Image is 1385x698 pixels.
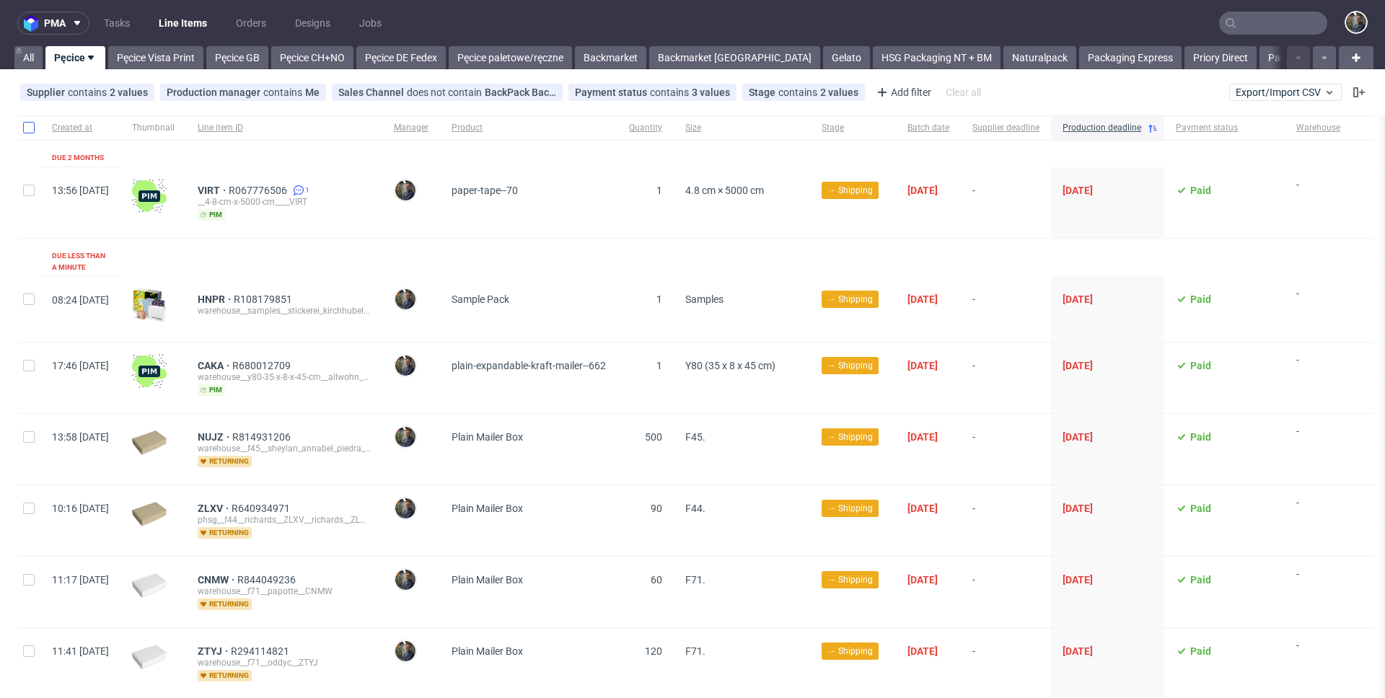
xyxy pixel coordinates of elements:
[452,185,518,196] span: paper-tape--70
[68,87,110,98] span: contains
[132,573,167,598] img: plain-eco-white.f1cb12edca64b5eabf5f.png
[198,527,252,539] span: returning
[150,12,216,35] a: Line Items
[1003,46,1076,69] a: Naturalpack
[649,46,820,69] a: Backmarket [GEOGRAPHIC_DATA]
[685,431,705,443] span: F45.
[198,431,232,443] a: NUJZ
[907,431,938,443] span: [DATE]
[972,293,1039,324] span: -
[395,289,415,309] img: Maciej Sobola
[1063,185,1093,196] span: [DATE]
[290,185,309,196] a: 1
[656,360,662,371] span: 1
[871,81,934,104] div: Add filter
[1190,503,1211,514] span: Paid
[395,180,415,200] img: Maciej Sobola
[17,12,89,35] button: pma
[685,645,705,657] span: F71.
[972,360,1039,396] span: -
[692,87,730,98] div: 3 values
[132,502,167,526] img: plain-eco.9b3ba858dad33fd82c36.png
[1296,122,1340,134] span: Warehouse
[1079,46,1182,69] a: Packaging Express
[575,87,650,98] span: Payment status
[198,293,234,305] a: HNPR
[685,293,724,305] span: Samples
[95,12,138,35] a: Tasks
[1063,503,1093,514] span: [DATE]
[822,122,884,134] span: Stage
[52,152,104,164] div: Due 2 months
[575,46,646,69] a: Backmarket
[45,46,105,69] a: Pęcice
[907,645,938,657] span: [DATE]
[1296,497,1340,539] span: -
[198,645,231,657] a: ZTYJ
[52,294,109,306] span: 08:24 [DATE]
[1063,574,1093,586] span: [DATE]
[452,360,606,371] span: plain-expandable-kraft-mailer--662
[356,46,446,69] a: Pęcice DE Fedex
[198,209,225,221] span: pim
[452,645,523,657] span: Plain Mailer Box
[232,503,293,514] span: R640934971
[198,360,232,371] span: CAKA
[198,514,371,526] div: phsg__f44__richards__ZLXV__richards__ZLXV
[452,574,523,586] span: Plain Mailer Box
[1190,185,1211,196] span: Paid
[52,431,109,443] span: 13:58 [DATE]
[907,360,938,371] span: [DATE]
[132,354,167,389] img: wHgJFi1I6lmhQAAAABJRU5ErkJggg==
[198,586,371,597] div: warehouse__f71__papotte__CNMW
[232,360,294,371] a: R680012709
[1184,46,1257,69] a: Priory Direct
[972,645,1039,681] span: -
[198,443,371,454] div: warehouse__f45__sheylan_annabel_piedra_castellanos__NUJZ
[198,456,252,467] span: returning
[271,46,353,69] a: Pęcice CH+NO
[452,122,606,134] span: Product
[237,574,299,586] span: R844049236
[229,185,290,196] a: R067776506
[823,46,870,69] a: Gelato
[645,645,662,657] span: 120
[651,574,662,586] span: 60
[827,573,873,586] span: → Shipping
[132,288,167,322] img: sample-icon.16e107be6ad460a3e330.png
[656,293,662,305] span: 1
[485,87,556,98] div: BackPack Back Market
[395,427,415,447] img: Maciej Sobola
[351,12,390,35] a: Jobs
[1190,360,1211,371] span: Paid
[656,185,662,196] span: 1
[198,371,371,383] div: warehouse__y80-35-x-8-x-45-cm__allwohn__CAKA
[685,574,705,586] span: F71.
[907,122,949,134] span: Batch date
[972,431,1039,467] span: -
[1236,87,1335,98] span: Export/Import CSV
[1063,431,1093,443] span: [DATE]
[1176,122,1273,134] span: Payment status
[14,46,43,69] a: All
[52,645,109,657] span: 11:41 [DATE]
[132,122,175,134] span: Thumbnail
[827,359,873,372] span: → Shipping
[1296,288,1340,324] span: -
[972,185,1039,221] span: -
[132,430,167,455] img: plain-eco.9b3ba858dad33fd82c36.png
[629,122,662,134] span: Quantity
[827,184,873,197] span: → Shipping
[234,293,295,305] a: R108179851
[395,570,415,590] img: Maciej Sobola
[827,293,873,306] span: → Shipping
[1296,640,1340,681] span: -
[407,87,485,98] span: does not contain
[206,46,268,69] a: Pęcice GB
[395,498,415,518] img: Maciej Sobola
[943,82,984,102] div: Clear all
